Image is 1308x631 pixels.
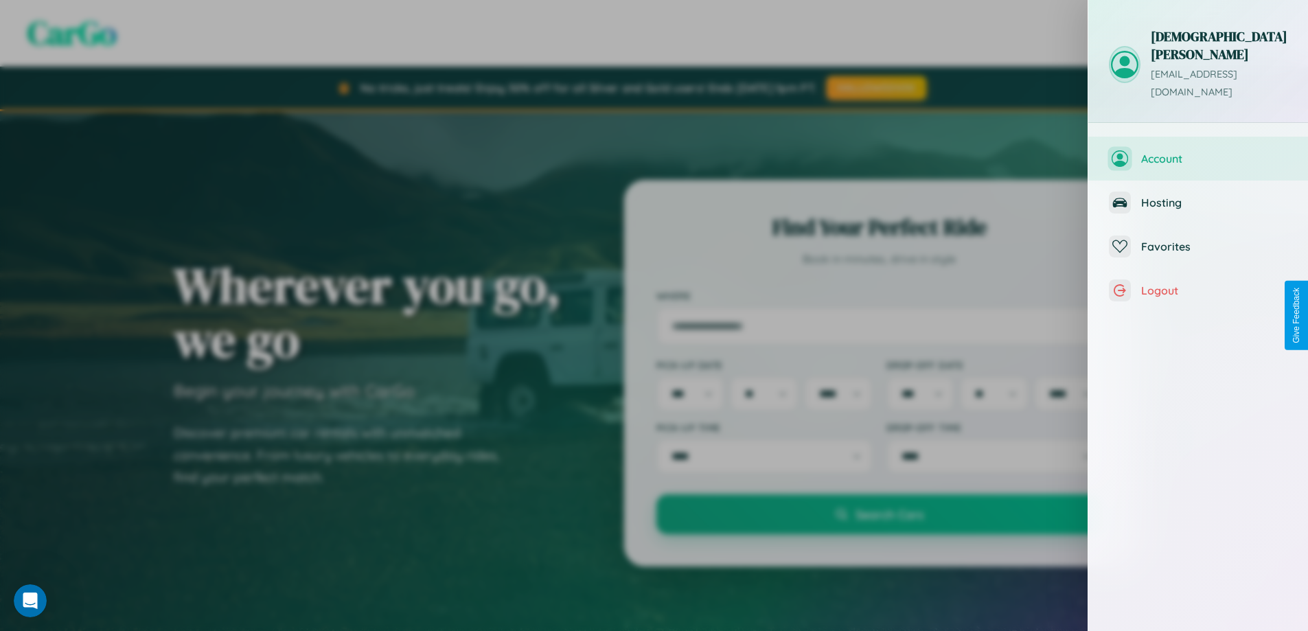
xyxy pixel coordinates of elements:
[1088,137,1308,181] button: Account
[1088,181,1308,225] button: Hosting
[1088,225,1308,268] button: Favorites
[1141,152,1287,165] span: Account
[1088,268,1308,312] button: Logout
[14,584,47,617] iframe: Intercom live chat
[1141,196,1287,209] span: Hosting
[1141,284,1287,297] span: Logout
[1151,27,1287,63] h3: [DEMOGRAPHIC_DATA] [PERSON_NAME]
[1292,288,1301,343] div: Give Feedback
[1141,240,1287,253] span: Favorites
[1151,66,1287,102] p: [EMAIL_ADDRESS][DOMAIN_NAME]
